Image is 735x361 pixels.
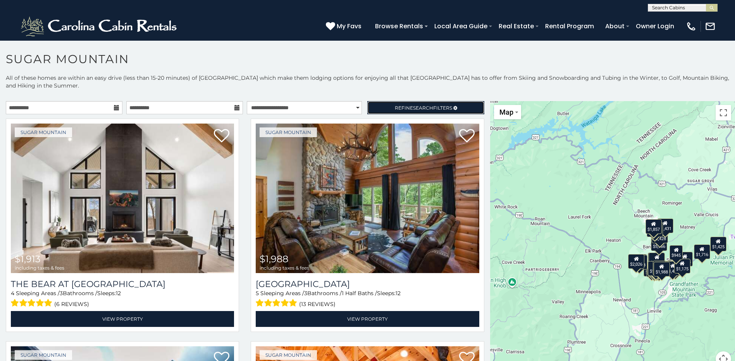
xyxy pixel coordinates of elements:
[260,253,288,265] span: $1,988
[371,19,427,33] a: Browse Rentals
[653,261,669,275] div: $2,086
[54,299,89,309] span: (6 reviews)
[256,289,479,309] div: Sleeping Areas / Bathrooms / Sleeps:
[705,21,716,32] img: mail-regular-white.png
[430,19,491,33] a: Local Area Guide
[19,15,180,38] img: White-1-2.png
[653,262,670,277] div: $1,988
[116,290,121,297] span: 12
[326,21,363,31] a: My Favs
[304,290,307,297] span: 3
[15,265,64,270] span: including taxes & fees
[299,299,336,309] span: (13 reviews)
[11,124,234,273] a: The Bear At Sugar Mountain $1,913 including taxes & fees
[11,311,234,327] a: View Property
[652,229,668,243] div: $2,428
[256,279,479,289] h3: Grouse Moor Lodge
[601,19,628,33] a: About
[337,21,361,31] span: My Favs
[632,19,678,33] a: Owner Login
[648,253,664,267] div: $1,159
[260,127,317,137] a: Sugar Mountain
[396,290,401,297] span: 12
[395,105,452,111] span: Refine Filters
[11,124,234,273] img: The Bear At Sugar Mountain
[260,350,317,360] a: Sugar Mountain
[11,279,234,289] h3: The Bear At Sugar Mountain
[11,289,234,309] div: Sleeping Areas / Bathrooms / Sleeps:
[676,252,693,266] div: $1,178
[15,127,72,137] a: Sugar Mountain
[664,261,681,276] div: $1,429
[256,124,479,273] img: Grouse Moor Lodge
[11,279,234,289] a: The Bear At [GEOGRAPHIC_DATA]
[499,108,513,116] span: Map
[256,311,479,327] a: View Property
[260,265,309,270] span: including taxes & fees
[459,128,475,144] a: Add to favorites
[674,259,690,273] div: $1,175
[710,237,726,251] div: $1,425
[694,244,710,259] div: $1,716
[214,128,229,144] a: Add to favorites
[716,105,731,120] button: Toggle fullscreen view
[367,101,484,114] a: RefineSearchFilters
[495,19,538,33] a: Real Estate
[15,253,41,265] span: $1,913
[256,290,259,297] span: 5
[342,290,377,297] span: 1 Half Baths /
[670,245,683,260] div: $945
[649,253,665,267] div: $1,539
[645,219,661,234] div: $1,857
[15,350,72,360] a: Sugar Mountain
[256,279,479,289] a: [GEOGRAPHIC_DATA]
[686,21,697,32] img: phone-regular-white.png
[60,290,63,297] span: 3
[413,105,433,111] span: Search
[657,218,673,233] div: $1,431
[494,105,521,119] button: Change map style
[256,124,479,273] a: Grouse Moor Lodge $1,988 including taxes & fees
[541,19,598,33] a: Rental Program
[651,236,667,251] div: $5,766
[648,261,664,276] div: $1,995
[628,254,644,269] div: $2,026
[11,290,14,297] span: 4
